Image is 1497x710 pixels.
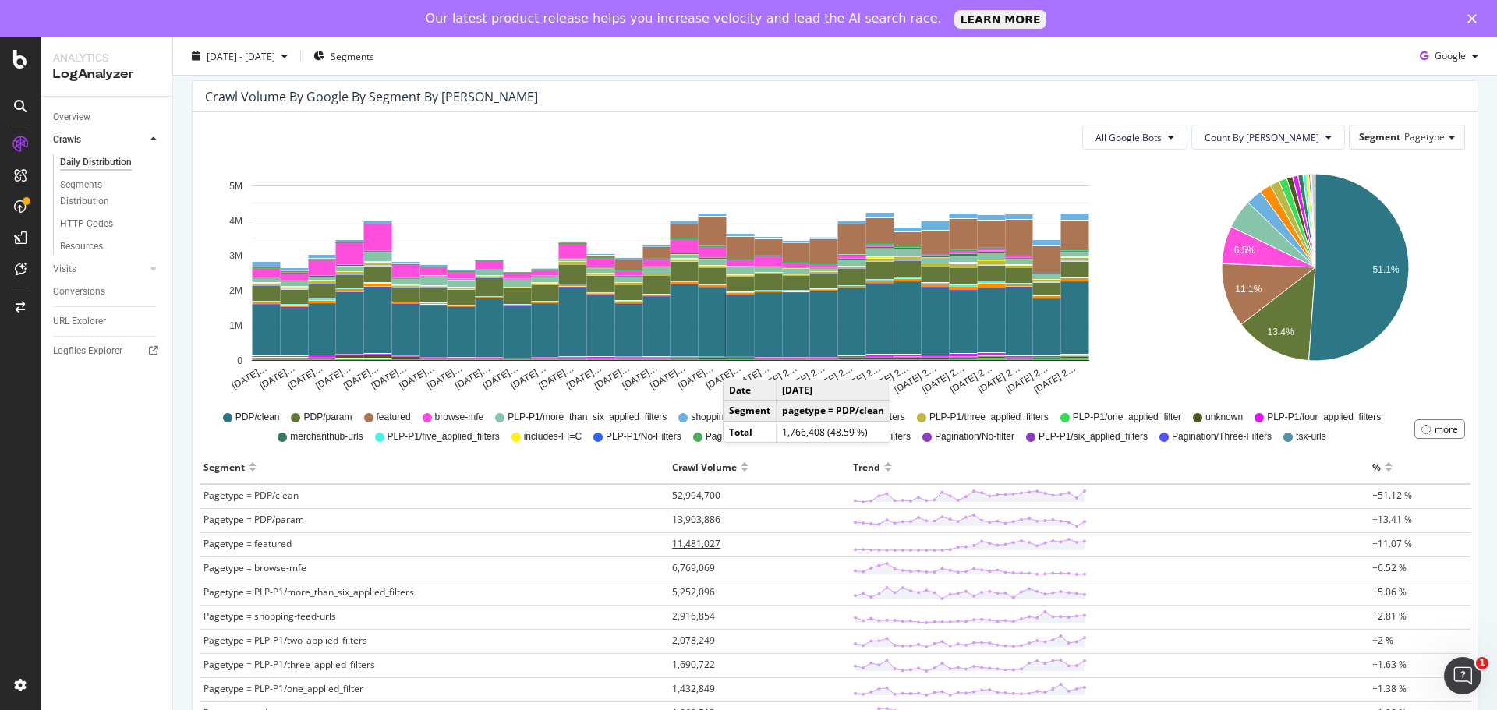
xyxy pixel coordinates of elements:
[60,238,103,255] div: Resources
[1444,657,1481,694] iframe: Intercom live chat
[53,343,122,359] div: Logfiles Explorer
[954,10,1047,29] a: LEARN MORE
[1372,682,1407,695] span: +1.38 %
[672,609,715,623] span: 2,916,854
[672,489,720,502] span: 52,994,700
[229,216,242,227] text: 4M
[207,49,275,62] span: [DATE] - [DATE]
[60,177,161,210] a: Segments Distribution
[203,585,414,599] span: Pagetype = PLP-P1/more_than_six_applied_filters
[1191,125,1345,150] button: Count By [PERSON_NAME]
[1372,634,1393,647] span: +2 %
[53,132,146,148] a: Crawls
[1404,130,1445,143] span: Pagetype
[777,401,890,422] td: pagetype = PDP/clean
[229,320,242,331] text: 1M
[60,154,132,171] div: Daily Distribution
[1082,125,1187,150] button: All Google Bots
[53,132,81,148] div: Crawls
[1414,44,1485,69] button: Google
[53,261,76,277] div: Visits
[1467,14,1483,23] div: Close
[235,411,280,424] span: PDP/clean
[672,682,715,695] span: 1,432,849
[331,49,374,62] span: Segments
[935,430,1014,443] span: Pagination/No-filter
[1372,658,1407,671] span: +1.63 %
[1476,657,1488,669] span: 1
[1435,422,1458,436] div: more
[672,561,715,574] span: 6,769,069
[60,216,113,232] div: HTTP Codes
[777,422,890,442] td: 1,766,408 (48.59 %)
[237,355,242,366] text: 0
[777,380,890,401] td: [DATE]
[53,284,161,300] a: Conversions
[929,411,1049,424] span: PLP-P1/three_applied_filters
[1372,561,1407,574] span: +6.52 %
[203,634,367,647] span: Pagetype = PLP-P1/two_applied_filters
[1172,430,1272,443] span: Pagination/Three-Filters
[203,609,336,623] span: Pagetype = shopping-feed-urls
[1372,454,1381,479] div: %
[1359,130,1400,143] span: Segment
[1267,411,1381,424] span: PLP-P1/four_applied_filters
[672,585,715,599] span: 5,252,096
[53,50,160,65] div: Analytics
[1372,537,1412,550] span: +11.07 %
[724,401,777,422] td: Segment
[229,181,242,192] text: 5M
[388,430,500,443] span: PLP-P1/five_applied_filters
[203,513,304,526] span: Pagetype = PDP/param
[672,658,715,671] span: 1,690,722
[1296,430,1326,443] span: tsx-urls
[1039,430,1148,443] span: PLP-P1/six_applied_filters
[377,411,411,424] span: featured
[508,411,667,424] span: PLP-P1/more_than_six_applied_filters
[1205,411,1243,424] span: unknown
[205,162,1135,396] svg: A chart.
[691,411,768,424] span: shopping-feed-urls
[229,285,242,296] text: 2M
[205,89,538,104] div: Crawl Volume by google by Segment by [PERSON_NAME]
[1372,489,1412,502] span: +51.12 %
[1372,513,1412,526] span: +13.41 %
[853,454,880,479] div: Trend
[203,489,299,502] span: Pagetype = PDP/clean
[203,658,375,671] span: Pagetype = PLP-P1/three_applied_filters
[203,537,292,550] span: Pagetype = featured
[1205,131,1319,144] span: Count By Day
[53,109,90,125] div: Overview
[290,430,363,443] span: merchanthub-urls
[1267,327,1294,337] text: 13.4%
[53,284,105,300] div: Conversions
[53,313,161,330] a: URL Explorer
[1372,609,1407,623] span: +2.81 %
[303,411,352,424] span: PDP/param
[672,513,720,526] span: 13,903,886
[60,177,147,210] div: Segments Distribution
[60,238,161,255] a: Resources
[60,216,161,232] a: HTTP Codes
[307,44,380,69] button: Segments
[606,430,681,443] span: PLP-P1/No-Filters
[203,561,306,574] span: Pagetype = browse-mfe
[60,154,161,171] a: Daily Distribution
[53,313,106,330] div: URL Explorer
[1073,411,1181,424] span: PLP-P1/one_applied_filter
[524,430,582,443] span: includes-FI=C
[53,343,161,359] a: Logfiles Explorer
[1168,162,1463,396] svg: A chart.
[672,454,737,479] div: Crawl Volume
[672,634,715,647] span: 2,078,249
[1435,49,1466,62] span: Google
[1372,585,1407,599] span: +5.06 %
[53,109,161,125] a: Overview
[203,454,245,479] div: Segment
[435,411,484,424] span: browse-mfe
[1095,131,1162,144] span: All Google Bots
[203,682,363,695] span: Pagetype = PLP-P1/one_applied_filter
[672,537,720,550] span: 11,481,027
